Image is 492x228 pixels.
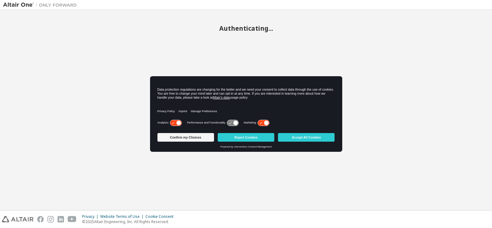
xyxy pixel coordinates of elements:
img: facebook.svg [37,216,44,222]
h2: Authenticating... [3,24,489,32]
p: © 2025 Altair Engineering, Inc. All Rights Reserved. [82,219,177,224]
img: youtube.svg [68,216,77,222]
img: Altair One [3,2,80,8]
img: altair_logo.svg [2,216,34,222]
div: Privacy [82,214,100,219]
div: Website Terms of Use [100,214,145,219]
div: Cookie Consent [145,214,177,219]
img: linkedin.svg [58,216,64,222]
img: instagram.svg [47,216,54,222]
